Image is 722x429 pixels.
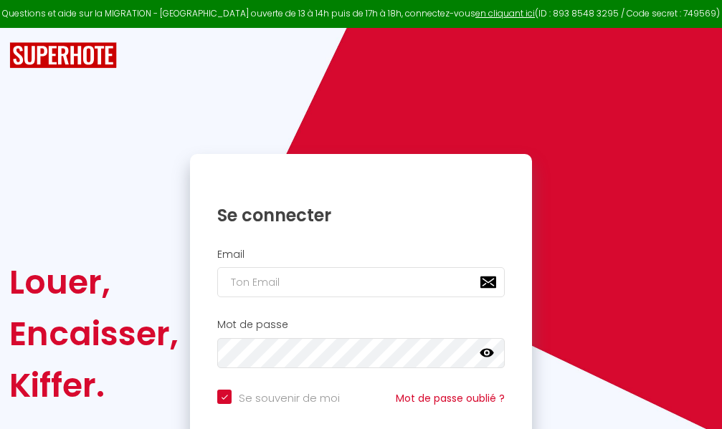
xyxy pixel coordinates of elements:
h1: Se connecter [217,204,505,226]
h2: Mot de passe [217,319,505,331]
div: Louer, [9,256,179,308]
img: SuperHote logo [9,42,117,69]
div: Encaisser, [9,308,179,360]
a: en cliquant ici [475,7,535,19]
div: Kiffer. [9,360,179,411]
a: Mot de passe oublié ? [396,391,505,405]
h2: Email [217,249,505,261]
input: Ton Email [217,267,505,297]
